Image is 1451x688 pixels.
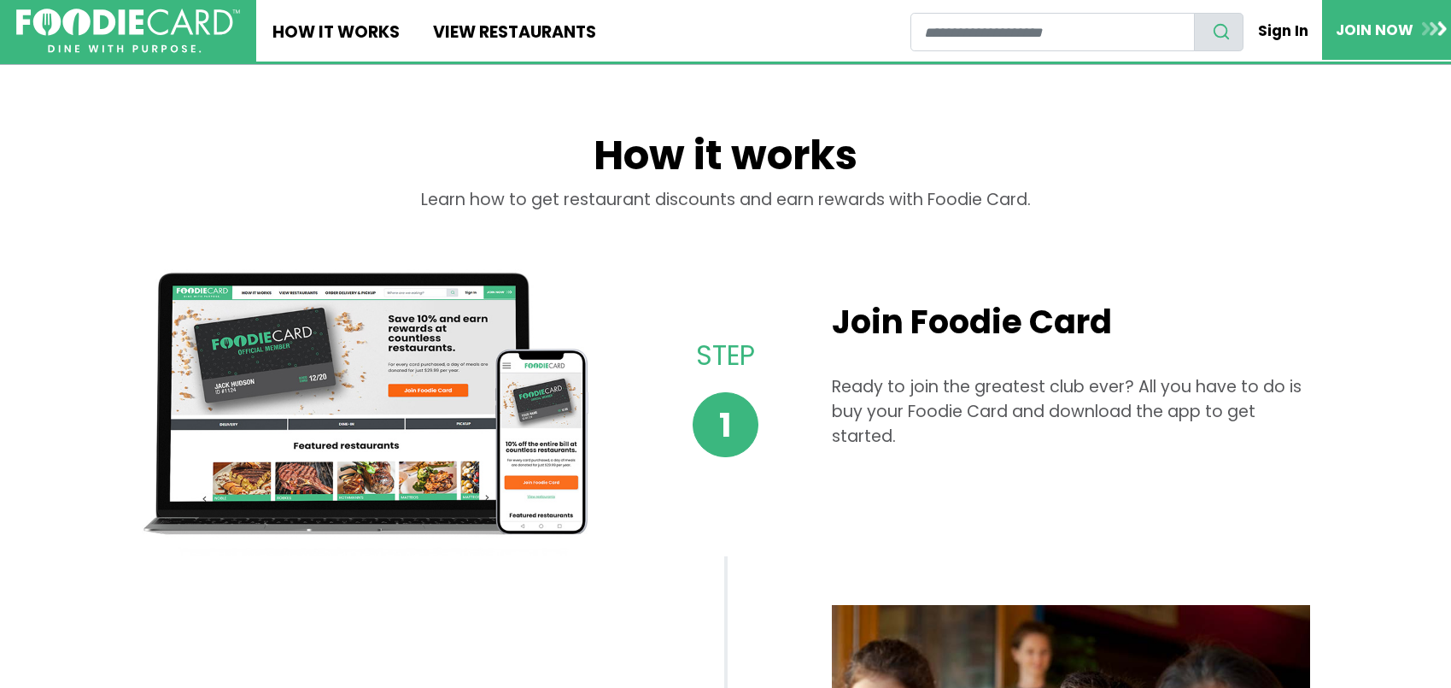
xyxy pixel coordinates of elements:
input: restaurant search [910,13,1195,51]
p: Ready to join the greatest club ever? All you have to do is buy your Foodie Card and download the... [832,375,1310,449]
div: Learn how to get restaurant discounts and earn rewards with Foodie Card. [128,188,1324,238]
h2: Join Foodie Card [832,303,1310,342]
h1: How it works [128,131,1324,188]
span: 1 [693,392,758,458]
p: Step [670,336,782,376]
a: Sign In [1243,12,1322,50]
img: FoodieCard; Eat, Drink, Save, Donate [16,9,240,54]
button: search [1194,13,1243,51]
